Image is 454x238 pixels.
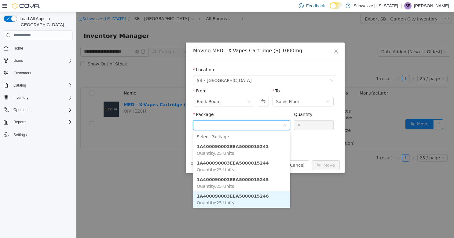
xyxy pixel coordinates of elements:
[13,58,23,63] span: Users
[117,130,214,146] li: 1A400090003EEA5000015243
[11,82,28,89] button: Catalog
[251,31,268,48] button: Close
[13,46,23,51] span: Home
[405,2,410,9] span: SF
[401,2,402,9] p: |
[257,36,262,41] i: icon: close
[120,109,206,118] input: Package
[11,131,73,138] span: Settings
[353,2,398,9] p: Schwazze [US_STATE]
[11,45,26,52] a: Home
[254,67,257,71] i: icon: down
[250,88,254,92] i: icon: down
[13,107,31,112] span: Operations
[11,118,29,126] button: Reports
[117,100,137,105] label: Package
[120,139,158,144] span: Quantity : 25 Units
[117,55,138,60] label: Location
[330,2,342,9] input: Dark Mode
[117,146,214,163] li: 1A400090003EEA5000015244
[306,3,325,9] span: Feedback
[235,148,263,158] button: icon: swapMove
[11,106,73,113] span: Operations
[1,118,75,126] button: Reports
[196,76,203,81] label: To
[120,172,158,177] span: Quantity : 25 Units
[11,94,73,101] span: Inventory
[218,100,236,105] label: Quantity
[17,16,73,28] span: Load All Apps in [GEOGRAPHIC_DATA]
[13,95,28,100] span: Inventory
[11,94,31,101] button: Inventory
[1,130,75,139] button: Settings
[120,182,192,187] strong: 1A400090003EEA5000015246
[120,85,144,94] div: Back Room
[13,71,31,76] span: Customers
[120,188,158,193] span: Quantity : 25 Units
[117,35,261,42] div: Moving MED - X-Vapes Cartridge (S) 1000mg
[120,149,192,154] strong: 1A400090003EEA5000015244
[200,85,223,94] div: Sales Floor
[12,3,40,9] img: Cova
[13,132,27,137] span: Settings
[4,41,73,155] nav: Complex example
[117,76,130,81] label: From
[181,85,192,95] button: Swap
[117,120,214,130] li: Select Package
[120,165,192,170] strong: 1A400090003EEA5000015245
[1,56,75,65] button: Users
[117,163,214,179] li: 1A400090003EEA5000015245
[120,132,192,137] strong: 1A400090003EEA5000015243
[1,69,75,77] button: Customers
[1,44,75,53] button: Home
[1,106,75,114] button: Operations
[120,64,175,73] span: SB - Garden City
[11,69,73,77] span: Customers
[404,2,412,9] div: Skyler Franke
[13,83,26,88] span: Catalog
[117,179,214,196] li: 1A400090003EEA5000015246
[11,44,73,52] span: Home
[209,148,233,158] button: Cancel
[218,109,257,118] input: Quantity
[414,2,449,9] p: [PERSON_NAME]
[11,131,29,139] a: Settings
[11,57,73,64] span: Users
[170,88,174,92] i: icon: down
[1,81,75,90] button: Catalog
[120,155,158,160] span: Quantity : 25 Units
[11,69,34,77] a: Customers
[11,118,73,126] span: Reports
[11,106,34,113] button: Operations
[207,111,210,116] i: icon: down
[1,93,75,102] button: Inventory
[114,148,162,155] span: 0 Units will be moved.
[13,120,26,125] span: Reports
[11,82,73,89] span: Catalog
[11,57,25,64] button: Users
